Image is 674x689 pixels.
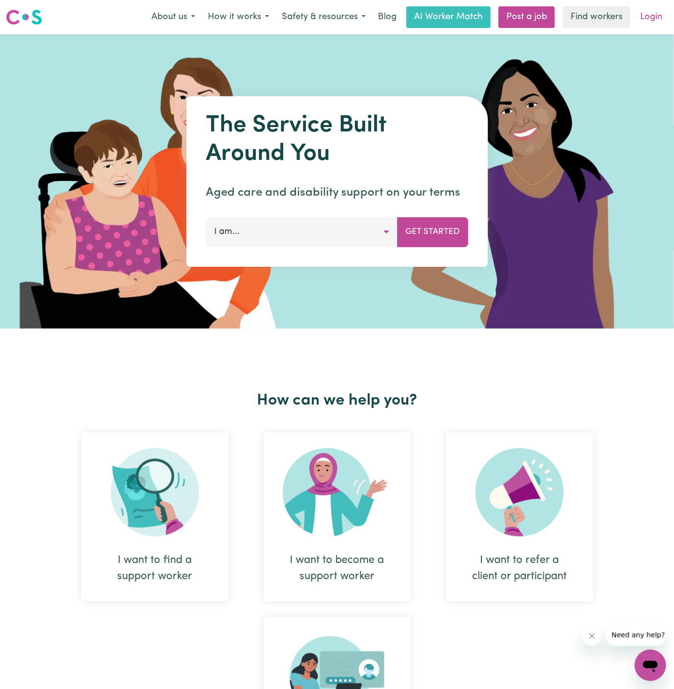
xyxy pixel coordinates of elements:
[206,217,398,247] button: I am...
[397,217,468,247] button: Get Started
[206,112,468,168] h1: The Service Built Around You
[499,6,555,28] a: Post a job
[64,391,611,410] h2: How can we help you?
[470,552,570,585] div: I want to refer a client or participant
[6,6,42,28] a: Careseekers logo
[275,7,372,27] button: Safety & resources
[201,7,275,27] button: How it works
[475,448,564,536] img: Refer
[264,433,411,601] div: I want to become a support worker
[6,8,42,26] img: Careseekers logo
[372,6,402,28] a: Blog
[563,6,630,28] a: Find workers
[287,552,387,585] div: I want to become a support worker
[406,6,491,28] a: AI Worker Match
[606,624,666,646] iframe: Message from company
[283,448,392,536] img: Become Worker
[635,650,666,681] iframe: Button to launch messaging window
[446,433,593,601] div: I want to refer a client or participant
[582,626,602,646] iframe: Close message
[634,6,668,28] a: Login
[145,7,201,27] button: About us
[111,448,199,536] img: Search
[206,184,468,202] p: Aged care and disability support on your terms
[81,433,228,601] div: I want to find a support worker
[105,552,205,585] div: I want to find a support worker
